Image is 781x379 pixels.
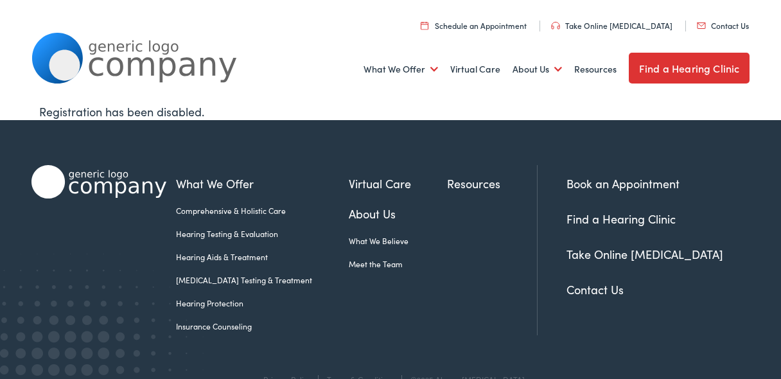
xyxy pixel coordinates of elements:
a: About Us [513,46,562,93]
a: Virtual Care [349,175,448,192]
a: Take Online [MEDICAL_DATA] [566,246,723,262]
img: utility icon [697,22,706,29]
a: Hearing Aids & Treatment [176,251,349,263]
a: Resources [574,46,617,93]
a: Contact Us [566,281,624,297]
a: Hearing Testing & Evaluation [176,228,349,240]
a: Resources [447,175,537,192]
img: utility icon [551,22,560,30]
a: [MEDICAL_DATA] Testing & Treatment [176,274,349,286]
a: Schedule an Appointment [421,20,527,31]
a: About Us [349,205,448,222]
a: Hearing Protection [176,297,349,309]
div: Registration has been disabled. [39,103,742,120]
a: What We Offer [176,175,349,192]
a: Comprehensive & Holistic Care [176,205,349,216]
a: Take Online [MEDICAL_DATA] [551,20,672,31]
a: Contact Us [697,20,749,31]
a: Find a Hearing Clinic [566,211,676,227]
a: What We Believe [349,235,448,247]
a: Virtual Care [450,46,500,93]
a: What We Offer [364,46,438,93]
img: Alpaca Audiology [31,165,166,198]
a: Insurance Counseling [176,321,349,332]
a: Book an Appointment [566,175,680,191]
img: utility icon [421,21,428,30]
a: Find a Hearing Clinic [629,53,750,84]
a: Meet the Team [349,258,448,270]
